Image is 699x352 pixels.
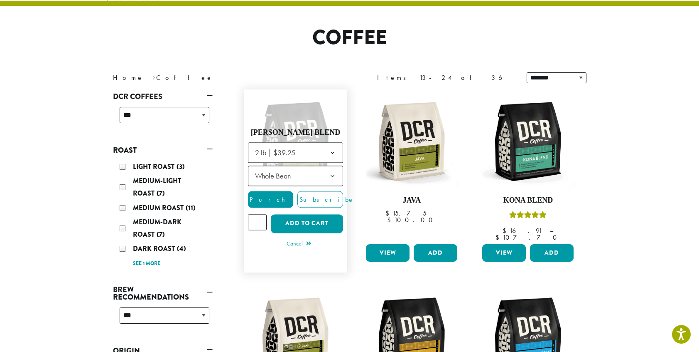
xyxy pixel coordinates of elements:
[113,89,213,104] a: DCR Coffees
[157,188,165,198] span: (7)
[530,244,574,262] button: Add
[366,244,410,262] a: View
[298,195,354,204] span: Subscribe
[503,226,510,235] span: $
[287,238,311,250] a: Cancel
[248,166,343,186] span: Whole Bean
[107,26,593,50] h1: Coffee
[248,214,267,230] input: Product quantity
[364,94,459,241] a: Java
[377,73,514,83] div: Items 13-24 of 36
[271,214,343,233] button: Add to cart
[480,94,576,241] a: Kona BlendRated 5.00 out of 5
[387,216,394,224] span: $
[480,94,576,189] img: DCR-12oz-Kona-Blend-Stock-scaled.png
[550,226,553,235] span: –
[248,128,343,137] h4: [PERSON_NAME] Blend
[248,94,343,268] a: Rated 4.67 out of 5
[133,176,181,198] span: Medium-Light Roast
[157,230,165,239] span: (7)
[385,209,427,218] bdi: 15.75
[385,209,392,218] span: $
[113,283,213,304] a: Brew Recommendations
[177,244,186,253] span: (4)
[113,157,213,273] div: Roast
[480,196,576,205] h4: Kona Blend
[133,217,181,239] span: Medium-Dark Roast
[414,244,457,262] button: Add
[133,203,186,213] span: Medium Roast
[255,171,291,181] span: Whole Bean
[113,73,337,83] nav: Breadcrumb
[133,244,177,253] span: Dark Roast
[364,94,459,189] img: DCR-12oz-Java-Stock-scaled.png
[252,168,299,184] span: Whole Bean
[113,304,213,334] div: Brew Recommendations
[364,196,459,205] h4: Java
[255,148,295,157] span: 2 lb | $39.25
[113,73,144,82] a: Home
[387,216,437,224] bdi: 100.00
[495,233,503,242] span: $
[152,70,155,83] span: ›
[186,203,196,213] span: (11)
[503,226,542,235] bdi: 16.91
[434,209,438,218] span: –
[495,233,561,242] bdi: 107.70
[248,142,343,163] span: 2 lb | $39.25
[248,195,319,204] span: Purchase
[482,244,526,262] a: View
[133,260,160,268] a: See 1 more
[252,144,304,161] span: 2 lb | $39.25
[177,162,185,171] span: (3)
[509,210,547,223] div: Rated 5.00 out of 5
[133,162,177,171] span: Light Roast
[113,104,213,133] div: DCR Coffees
[113,143,213,157] a: Roast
